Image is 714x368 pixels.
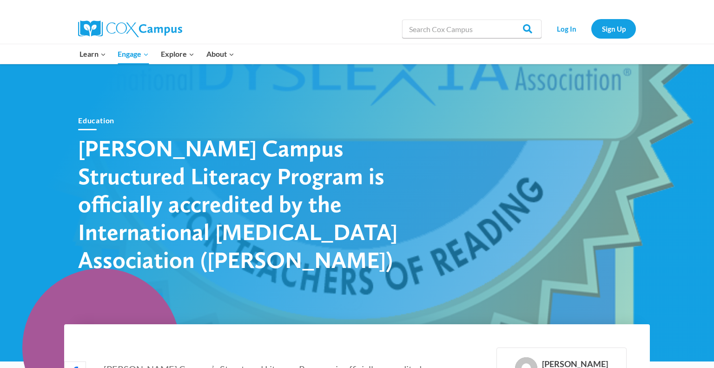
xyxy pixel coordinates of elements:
span: About [206,48,234,60]
nav: Primary Navigation [73,44,240,64]
a: Education [78,116,114,125]
a: Log In [546,19,587,38]
nav: Secondary Navigation [546,19,636,38]
h1: [PERSON_NAME] Campus Structured Literacy Program is officially accredited by the International [M... [78,134,403,274]
span: Engage [118,48,149,60]
a: Sign Up [591,19,636,38]
input: Search Cox Campus [402,20,542,38]
span: Explore [161,48,194,60]
span: Learn [79,48,106,60]
img: Cox Campus [78,20,182,37]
